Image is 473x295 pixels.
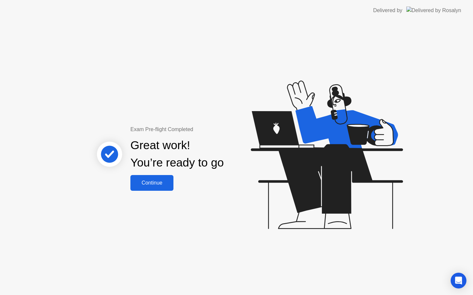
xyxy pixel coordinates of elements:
img: Delivered by Rosalyn [406,7,461,14]
div: Great work! You’re ready to go [130,137,224,171]
div: Exam Pre-flight Completed [130,126,266,133]
div: Continue [132,180,171,186]
div: Delivered by [373,7,402,14]
div: Open Intercom Messenger [451,273,466,288]
button: Continue [130,175,173,191]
